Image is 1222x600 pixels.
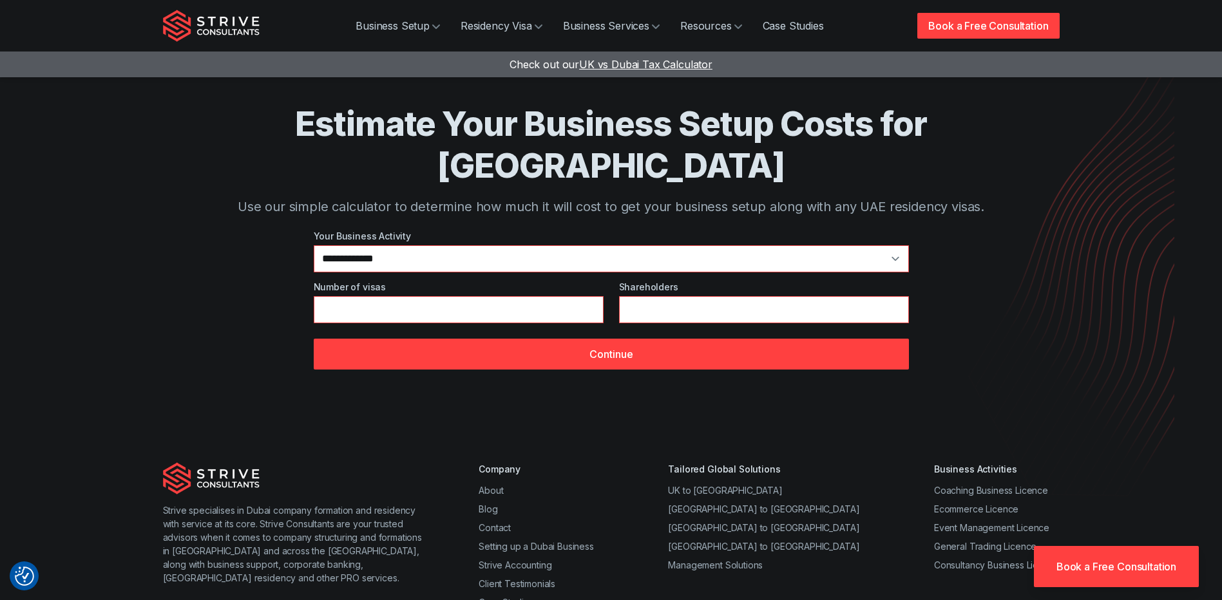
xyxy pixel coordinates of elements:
[163,462,260,494] img: Strive Consultants
[479,522,511,533] a: Contact
[1034,546,1199,587] a: Book a Free Consultation
[917,13,1059,39] a: Book a Free Consultation
[934,462,1060,476] div: Business Activities
[479,462,594,476] div: Company
[314,229,909,243] label: Your Business Activity
[668,522,859,533] a: [GEOGRAPHIC_DATA] to [GEOGRAPHIC_DATA]
[668,559,763,570] a: Management Solutions
[314,280,604,294] label: Number of visas
[314,339,909,370] button: Continue
[619,280,909,294] label: Shareholders
[670,13,752,39] a: Resources
[479,485,503,496] a: About
[668,462,859,476] div: Tailored Global Solutions
[553,13,670,39] a: Business Services
[450,13,553,39] a: Residency Visa
[934,485,1048,496] a: Coaching Business Licence
[934,522,1049,533] a: Event Management Licence
[15,567,34,586] img: Revisit consent button
[668,503,859,514] a: [GEOGRAPHIC_DATA] to [GEOGRAPHIC_DATA]
[668,485,782,496] a: UK to [GEOGRAPHIC_DATA]
[15,567,34,586] button: Consent Preferences
[934,559,1060,570] a: Consultancy Business Licence
[510,58,712,71] a: Check out ourUK vs Dubai Tax Calculator
[934,503,1018,514] a: Ecommerce Licence
[479,559,551,570] a: Strive Accounting
[479,503,497,514] a: Blog
[345,13,450,39] a: Business Setup
[752,13,834,39] a: Case Studies
[479,578,555,589] a: Client Testimonials
[163,10,260,42] img: Strive Consultants
[215,103,1008,187] h1: Estimate Your Business Setup Costs for [GEOGRAPHIC_DATA]
[163,503,428,585] p: Strive specialises in Dubai company formation and residency with service at its core. Strive Cons...
[579,58,712,71] span: UK vs Dubai Tax Calculator
[479,541,594,552] a: Setting up a Dubai Business
[668,541,859,552] a: [GEOGRAPHIC_DATA] to [GEOGRAPHIC_DATA]
[934,541,1036,552] a: General Trading Licence
[215,197,1008,216] p: Use our simple calculator to determine how much it will cost to get your business setup along wit...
